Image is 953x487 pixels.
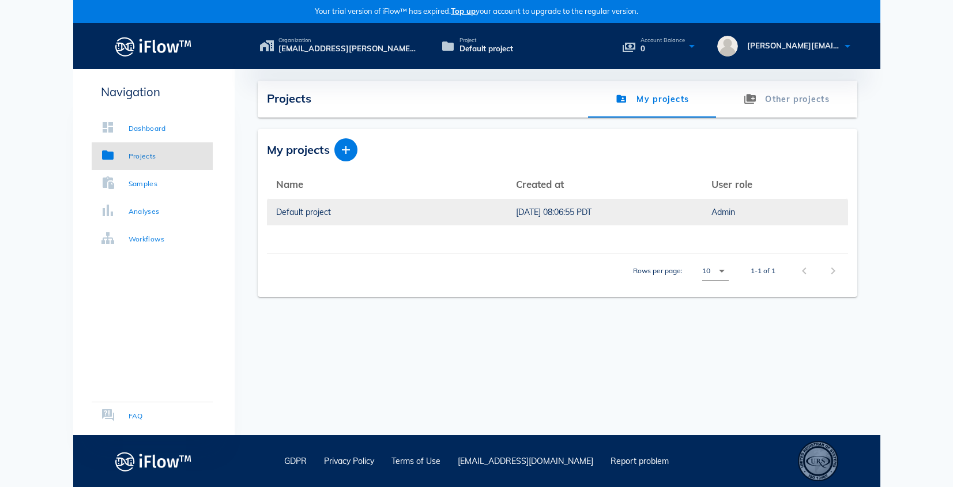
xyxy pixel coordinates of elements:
div: Dashboard [129,123,166,134]
div: FAQ [129,410,143,422]
img: avatar.16069ca8.svg [717,36,738,56]
span: Top up [451,6,476,16]
img: logo [115,448,192,474]
span: Your trial version of iFlow™ has expired. [315,6,638,17]
div: Workflows [129,233,165,245]
span: Projects [267,91,311,105]
a: Default project [276,199,498,225]
i: arrow_drop_down [715,264,729,278]
span: Name [276,178,303,190]
span: My projects [267,141,330,158]
span: Project [459,37,513,43]
span: User role [711,178,752,190]
span: your account to upgrade to the regular version. [451,6,638,16]
a: Other projects [717,81,857,118]
a: GDPR [284,456,307,466]
th: Created at: Not sorted. Activate to sort ascending. [507,171,702,198]
span: 0 [641,43,685,55]
th: Name: Not sorted. Activate to sort ascending. [267,171,507,198]
p: Navigation [92,83,213,101]
div: Rows per page: [633,254,729,288]
span: Created at [516,178,564,190]
a: My projects [588,81,717,118]
span: Organization [278,37,416,43]
a: [DATE] 08:06:55 PDT [516,199,693,225]
div: Projects [129,150,156,162]
span: Account Balance [641,37,685,43]
a: Report problem [611,456,669,466]
div: ISO 13485 – Quality Management System [798,441,838,481]
div: 10Rows per page: [702,262,729,280]
a: Privacy Policy [324,456,374,466]
div: 10 [702,266,710,276]
a: Logo [73,33,235,59]
th: User role: Not sorted. Activate to sort ascending. [702,171,847,198]
span: Default project [459,43,513,55]
div: Samples [129,178,158,190]
a: Terms of Use [391,456,440,466]
a: [EMAIL_ADDRESS][DOMAIN_NAME] [458,456,593,466]
div: 1-1 of 1 [751,266,775,276]
div: Analyses [129,206,160,217]
span: [EMAIL_ADDRESS][PERSON_NAME][DOMAIN_NAME]'s organization [278,43,416,55]
a: Admin [711,199,838,225]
